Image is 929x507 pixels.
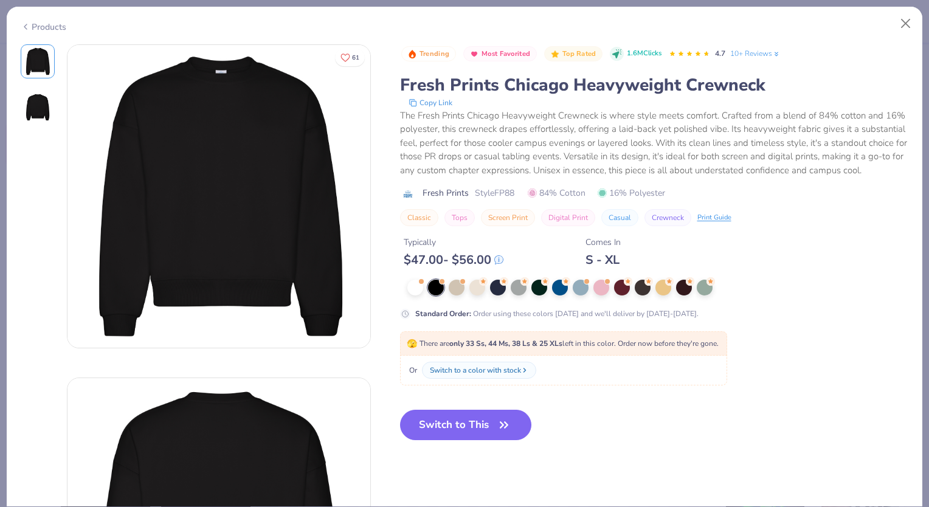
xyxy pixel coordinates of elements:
[404,252,503,267] div: $ 47.00 - $ 56.00
[528,187,585,199] span: 84% Cotton
[463,46,537,62] button: Badge Button
[335,49,365,66] button: Like
[585,236,621,249] div: Comes In
[669,44,710,64] div: 4.7 Stars
[404,236,503,249] div: Typically
[541,209,595,226] button: Digital Print
[400,109,909,178] div: The Fresh Prints Chicago Heavyweight Crewneck is where style meets comfort. Crafted from a blend ...
[627,49,661,59] span: 1.6M Clicks
[697,213,731,223] div: Print Guide
[405,97,456,109] button: copy to clipboard
[420,50,449,57] span: Trending
[352,55,359,61] span: 61
[67,44,370,347] img: Front
[407,338,417,350] span: 🫣
[400,209,438,226] button: Classic
[482,50,530,57] span: Most Favorited
[407,49,417,59] img: Trending sort
[23,47,52,76] img: Front
[407,339,719,348] span: There are left in this color. Order now before they're gone.
[415,308,699,319] div: Order using these colors [DATE] and we'll deliver by [DATE]-[DATE].
[562,50,596,57] span: Top Rated
[422,362,536,379] button: Switch to a color with stock
[407,365,417,376] span: Or
[401,46,456,62] button: Badge Button
[400,410,532,440] button: Switch to This
[21,21,66,33] div: Products
[400,74,909,97] div: Fresh Prints Chicago Heavyweight Crewneck
[730,48,781,59] a: 10+ Reviews
[400,189,416,199] img: brand logo
[598,187,665,199] span: 16% Polyester
[23,93,52,122] img: Back
[449,339,562,348] strong: only 33 Ss, 44 Ms, 38 Ls & 25 XLs
[601,209,638,226] button: Casual
[444,209,475,226] button: Tops
[475,187,514,199] span: Style FP88
[544,46,603,62] button: Badge Button
[481,209,535,226] button: Screen Print
[644,209,691,226] button: Crewneck
[894,12,917,35] button: Close
[423,187,469,199] span: Fresh Prints
[550,49,560,59] img: Top Rated sort
[585,252,621,267] div: S - XL
[415,309,471,319] strong: Standard Order :
[430,365,521,376] div: Switch to a color with stock
[715,49,725,58] span: 4.7
[469,49,479,59] img: Most Favorited sort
